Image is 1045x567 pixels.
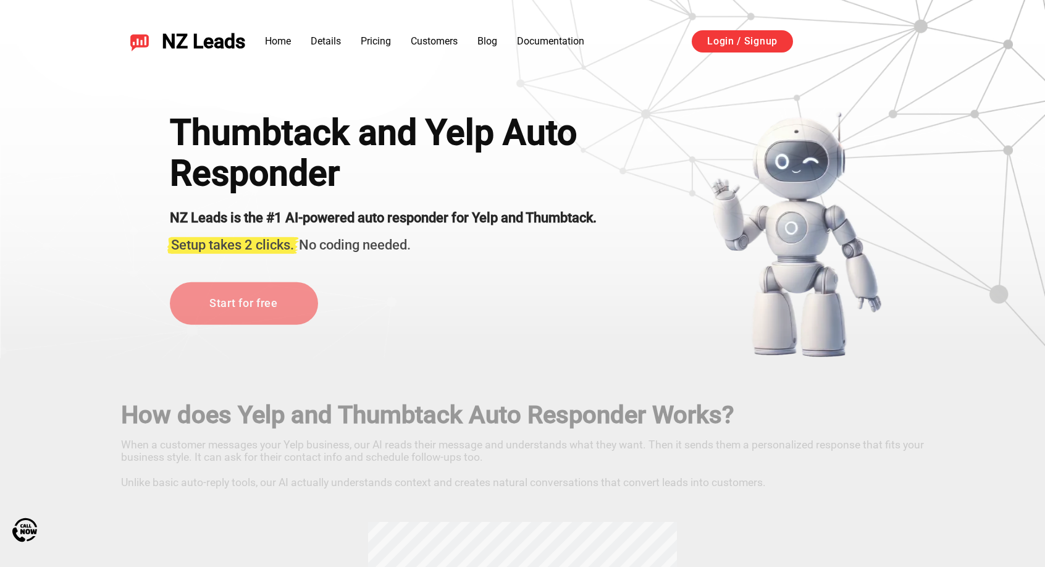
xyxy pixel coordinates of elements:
div: Sign in with Google. Opens in new tab [812,28,925,56]
iframe: Sign in with Google Button [805,28,931,56]
p: When a customer messages your Yelp business, our AI reads their message and understands what they... [121,434,924,489]
h2: No coding needed. [170,230,664,254]
a: Pricing [361,35,391,47]
a: Home [265,35,291,47]
a: Login / Signup [692,30,793,52]
a: Details [311,35,341,47]
strong: NZ Leads is the #1 AI-powered auto responder for Yelp and Thumbtack. [170,210,597,225]
img: yelp bot [710,111,883,358]
h1: Thumbtack and Yelp Auto Responder [170,112,664,193]
span: Setup takes 2 clicks. [171,237,294,253]
img: Call Now [12,518,37,542]
a: Customers [411,35,458,47]
a: Start for free [170,282,318,325]
a: Documentation [517,35,584,47]
h2: How does Yelp and Thumbtack Auto Responder Works? [121,401,924,429]
img: NZ Leads logo [130,31,149,51]
span: NZ Leads [162,30,245,53]
a: Blog [477,35,497,47]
